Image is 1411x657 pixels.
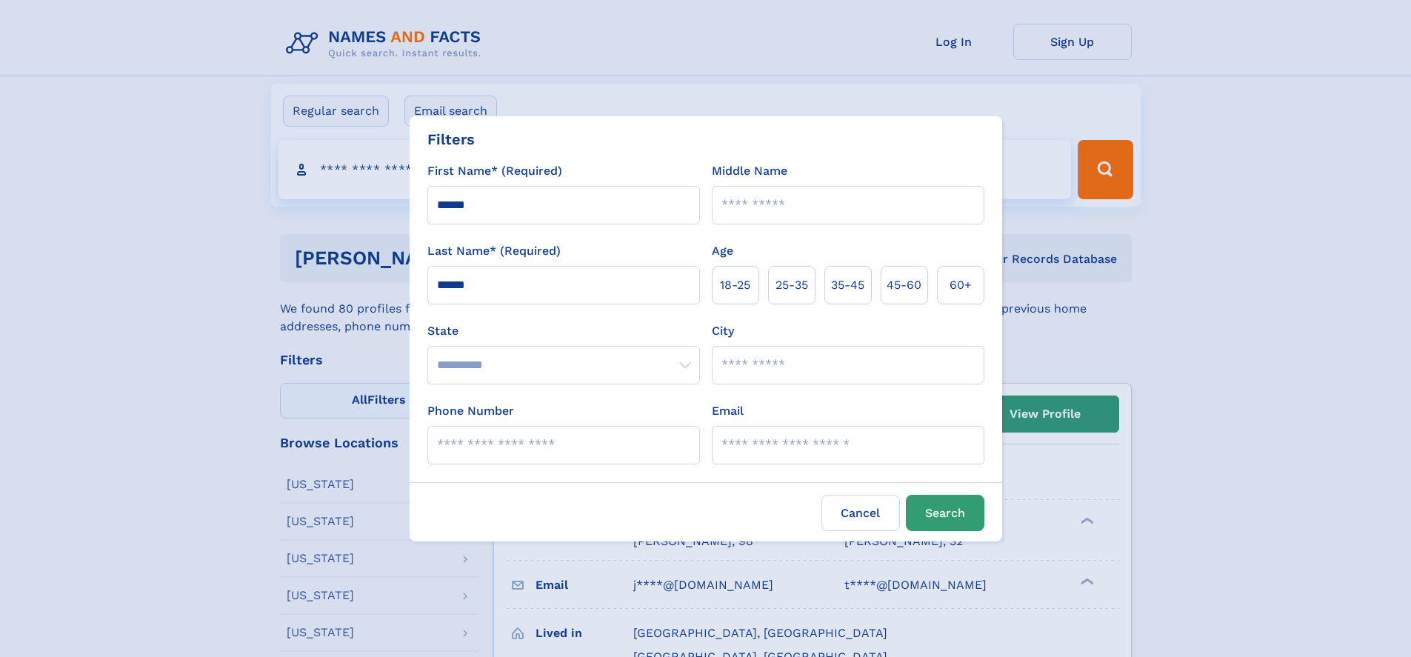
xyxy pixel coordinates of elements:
[887,276,921,294] span: 45‑60
[720,276,750,294] span: 18‑25
[831,276,864,294] span: 35‑45
[427,402,514,420] label: Phone Number
[712,162,787,180] label: Middle Name
[821,495,900,531] label: Cancel
[427,242,561,260] label: Last Name* (Required)
[906,495,984,531] button: Search
[427,162,562,180] label: First Name* (Required)
[427,322,700,340] label: State
[712,242,733,260] label: Age
[712,322,734,340] label: City
[712,402,744,420] label: Email
[950,276,972,294] span: 60+
[427,128,475,150] div: Filters
[775,276,808,294] span: 25‑35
